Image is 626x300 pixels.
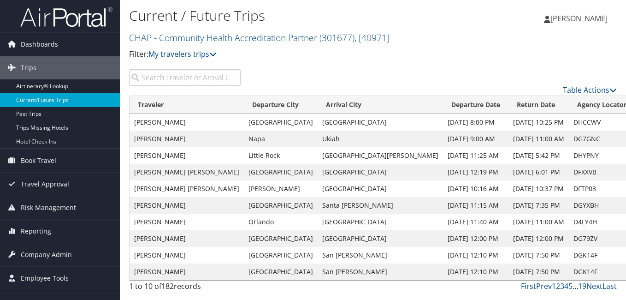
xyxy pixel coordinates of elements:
[443,230,508,247] td: [DATE] 12:00 PM
[544,5,617,32] a: [PERSON_NAME]
[244,230,318,247] td: [GEOGRAPHIC_DATA]
[508,180,569,197] td: [DATE] 10:37 PM
[508,147,569,164] td: [DATE] 5:42 PM
[130,164,244,180] td: [PERSON_NAME] [PERSON_NAME]
[564,281,568,291] a: 4
[318,180,443,197] td: [GEOGRAPHIC_DATA]
[148,49,217,59] a: My travelers trips
[21,196,76,219] span: Risk Management
[244,247,318,264] td: [GEOGRAPHIC_DATA]
[318,247,443,264] td: San [PERSON_NAME]
[129,31,390,44] a: CHAP - Community Health Accreditation Partner
[560,281,564,291] a: 3
[443,131,508,147] td: [DATE] 9:00 AM
[536,281,552,291] a: Prev
[521,281,536,291] a: First
[161,281,174,291] span: 182
[244,96,318,114] th: Departure City: activate to sort column ascending
[21,173,69,196] span: Travel Approval
[318,114,443,131] td: [GEOGRAPHIC_DATA]
[318,131,443,147] td: Ukiah
[578,281,586,291] a: 19
[556,281,560,291] a: 2
[443,197,508,214] td: [DATE] 11:15 AM
[21,220,51,243] span: Reporting
[443,264,508,280] td: [DATE] 12:10 PM
[21,149,56,172] span: Book Travel
[443,180,508,197] td: [DATE] 10:16 AM
[129,48,454,60] p: Filter:
[443,96,508,114] th: Departure Date: activate to sort column descending
[130,264,244,280] td: [PERSON_NAME]
[130,230,244,247] td: [PERSON_NAME]
[244,131,318,147] td: Napa
[443,214,508,230] td: [DATE] 11:40 AM
[443,164,508,180] td: [DATE] 12:19 PM
[602,281,617,291] a: Last
[586,281,602,291] a: Next
[318,214,443,230] td: [GEOGRAPHIC_DATA]
[318,197,443,214] td: Santa [PERSON_NAME]
[443,247,508,264] td: [DATE] 12:10 PM
[244,197,318,214] td: [GEOGRAPHIC_DATA]
[244,164,318,180] td: [GEOGRAPHIC_DATA]
[508,247,569,264] td: [DATE] 7:50 PM
[130,131,244,147] td: [PERSON_NAME]
[568,281,573,291] a: 5
[319,31,354,44] span: ( 301677 )
[130,114,244,131] td: [PERSON_NAME]
[244,114,318,131] td: [GEOGRAPHIC_DATA]
[552,281,556,291] a: 1
[443,147,508,164] td: [DATE] 11:25 AM
[508,230,569,247] td: [DATE] 12:00 PM
[21,33,58,56] span: Dashboards
[129,69,241,86] input: Search Traveler or Arrival City
[244,180,318,197] td: [PERSON_NAME]
[318,147,443,164] td: [GEOGRAPHIC_DATA][PERSON_NAME]
[130,147,244,164] td: [PERSON_NAME]
[130,214,244,230] td: [PERSON_NAME]
[318,230,443,247] td: [GEOGRAPHIC_DATA]
[443,114,508,131] td: [DATE] 8:00 PM
[508,114,569,131] td: [DATE] 10:25 PM
[130,247,244,264] td: [PERSON_NAME]
[354,31,390,44] span: , [ 40971 ]
[129,6,454,25] h1: Current / Future Trips
[318,264,443,280] td: San [PERSON_NAME]
[508,131,569,147] td: [DATE] 11:00 AM
[244,147,318,164] td: Little Rock
[21,56,36,79] span: Trips
[130,96,244,114] th: Traveler: activate to sort column ascending
[508,164,569,180] td: [DATE] 6:01 PM
[573,281,578,291] span: …
[130,197,244,214] td: [PERSON_NAME]
[508,264,569,280] td: [DATE] 7:50 PM
[21,267,69,290] span: Employee Tools
[244,264,318,280] td: [GEOGRAPHIC_DATA]
[244,214,318,230] td: Orlando
[129,281,241,296] div: 1 to 10 of records
[318,164,443,180] td: [GEOGRAPHIC_DATA]
[563,85,617,95] a: Table Actions
[550,13,608,24] span: [PERSON_NAME]
[21,243,72,266] span: Company Admin
[318,96,443,114] th: Arrival City: activate to sort column ascending
[508,96,569,114] th: Return Date: activate to sort column ascending
[508,197,569,214] td: [DATE] 7:35 PM
[508,214,569,230] td: [DATE] 11:00 AM
[20,6,112,28] img: airportal-logo.png
[130,180,244,197] td: [PERSON_NAME] [PERSON_NAME]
